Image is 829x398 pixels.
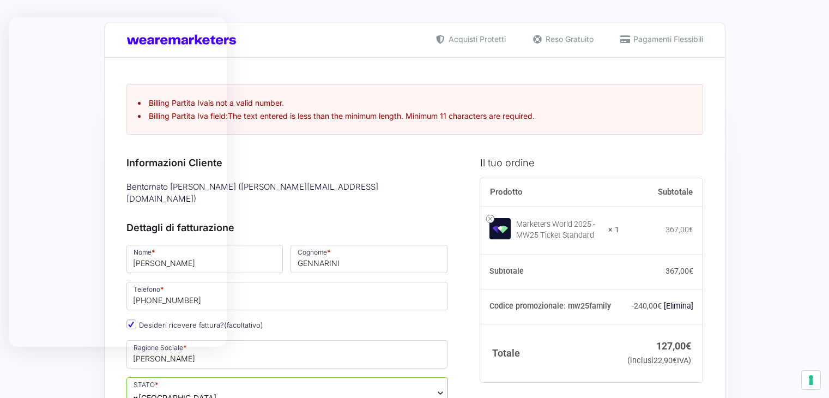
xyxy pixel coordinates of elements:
[489,218,511,239] img: Marketers World 2025 - MW25 Ticket Standard
[543,33,594,45] span: Reso Gratuito
[631,33,703,45] span: Pagamenti Flessibili
[291,245,447,273] input: Cognome *
[686,340,691,352] span: €
[619,289,703,324] td: -
[608,225,619,236] strong: × 1
[126,220,448,235] h3: Dettagli di fatturazione
[653,356,677,365] span: 22,90
[665,225,693,234] bdi: 367,00
[123,178,452,208] div: Bentornato [PERSON_NAME] ( [PERSON_NAME][EMAIL_ADDRESS][DOMAIN_NAME] )
[446,33,506,45] span: Acquisti Protetti
[480,289,619,324] th: Codice promozionale: mw25family
[224,321,263,329] span: (facoltativo)
[480,324,619,382] th: Totale
[665,267,693,275] bdi: 367,00
[657,301,662,310] span: €
[656,340,691,352] bdi: 127,00
[9,17,227,347] iframe: Customerly Messenger
[689,267,693,275] span: €
[664,301,693,310] a: Rimuovi il codice promozionale mw25family
[689,225,693,234] span: €
[634,301,662,310] span: 240,00
[619,178,703,207] th: Subtotale
[480,155,703,170] h3: Il tuo ordine
[126,282,448,310] input: Telefono *
[480,255,619,290] th: Subtotale
[516,219,601,241] div: Marketers World 2025 - MW25 Ticket Standard
[802,371,820,389] button: Le tue preferenze relative al consenso per le tecnologie di tracciamento
[126,155,448,170] h3: Informazioni Cliente
[126,340,448,369] input: Ragione Sociale *
[138,97,692,108] li: is not a valid number.
[138,110,692,122] li: The text entered is less than the minimum length. Minimum 11 characters are required.
[9,355,41,388] iframe: Customerly Messenger Launcher
[480,178,619,207] th: Prodotto
[673,356,677,365] span: €
[627,356,691,365] small: (inclusi IVA)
